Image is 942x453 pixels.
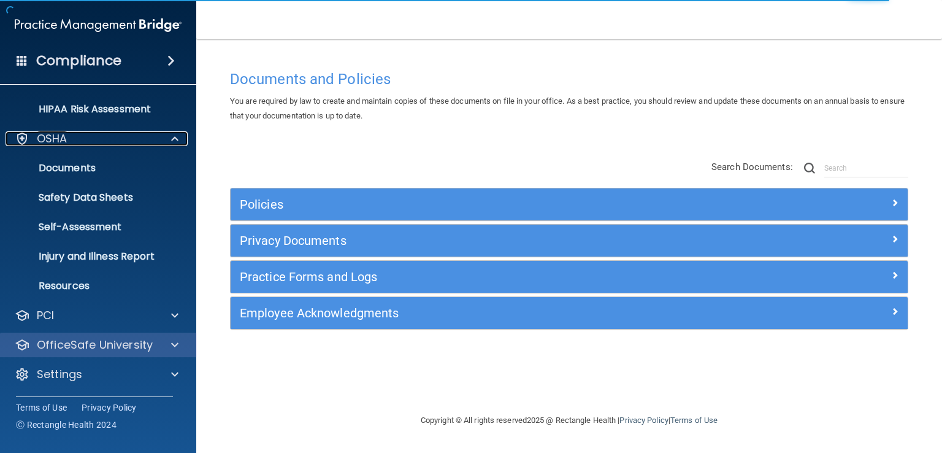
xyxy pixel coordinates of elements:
[804,163,815,174] img: ic-search.3b580494.png
[8,221,175,233] p: Self-Assessment
[15,308,178,323] a: PCI
[16,419,117,431] span: Ⓒ Rectangle Health 2024
[15,131,178,146] a: OSHA
[82,401,137,414] a: Privacy Policy
[230,96,905,120] span: You are required by law to create and maintain copies of these documents on file in your office. ...
[8,192,175,204] p: Safety Data Sheets
[670,416,718,425] a: Terms of Use
[240,267,898,287] a: Practice Forms and Logs
[16,401,67,414] a: Terms of Use
[8,250,175,263] p: Injury and Illness Report
[15,13,182,37] img: PMB logo
[240,306,729,320] h5: Employee Acknowledgments
[619,416,668,425] a: Privacy Policy
[240,234,729,247] h5: Privacy Documents
[37,131,67,146] p: OSHA
[824,159,908,177] input: Search
[8,103,175,115] p: HIPAA Risk Assessment
[37,338,153,352] p: OfficeSafe University
[230,71,908,87] h4: Documents and Policies
[345,401,793,440] div: Copyright © All rights reserved 2025 @ Rectangle Health | |
[240,195,898,214] a: Policies
[240,198,729,211] h5: Policies
[240,303,898,323] a: Employee Acknowledgments
[15,338,178,352] a: OfficeSafe University
[8,280,175,292] p: Resources
[36,52,121,69] h4: Compliance
[37,367,82,382] p: Settings
[711,161,793,172] span: Search Documents:
[240,270,729,284] h5: Practice Forms and Logs
[15,367,178,382] a: Settings
[8,162,175,174] p: Documents
[240,231,898,250] a: Privacy Documents
[37,308,54,323] p: PCI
